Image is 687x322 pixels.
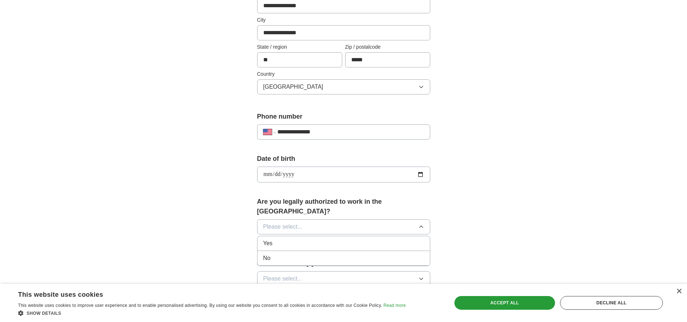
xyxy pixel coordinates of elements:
[257,197,430,216] label: Are you legally authorized to work in the [GEOGRAPHIC_DATA]?
[257,219,430,234] button: Please select...
[27,311,61,316] span: Show details
[345,43,430,51] label: Zip / postalcode
[18,288,388,299] div: This website uses cookies
[257,43,342,51] label: State / region
[257,154,430,164] label: Date of birth
[454,296,555,310] div: Accept all
[257,16,430,24] label: City
[263,222,303,231] span: Please select...
[18,309,406,317] div: Show details
[257,79,430,94] button: [GEOGRAPHIC_DATA]
[257,112,430,122] label: Phone number
[257,271,430,286] button: Please select...
[263,274,303,283] span: Please select...
[18,303,382,308] span: This website uses cookies to improve user experience and to enable personalised advertising. By u...
[383,303,406,308] a: Read more, opens a new window
[263,239,273,248] span: Yes
[257,70,430,78] label: Country
[263,254,270,263] span: No
[560,296,663,310] div: Decline all
[263,83,323,91] span: [GEOGRAPHIC_DATA]
[676,289,682,294] div: Close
